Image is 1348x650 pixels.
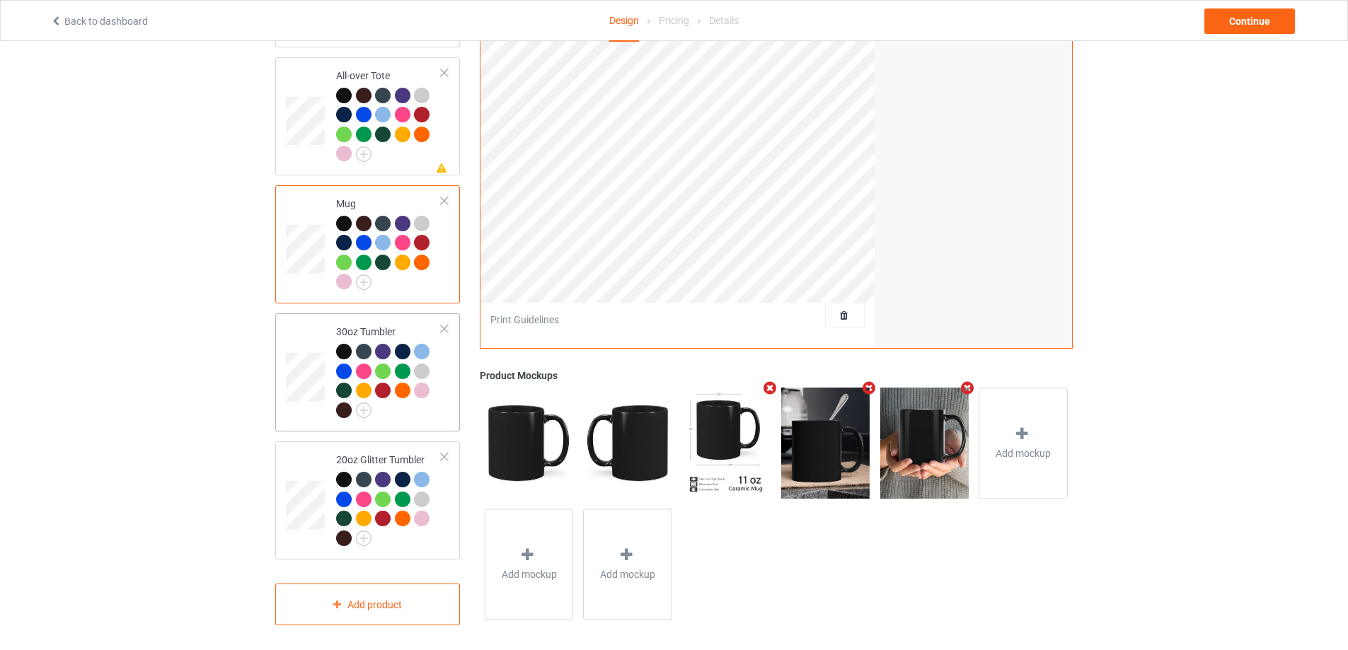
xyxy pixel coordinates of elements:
[485,388,573,499] img: regular.jpg
[336,69,442,161] div: All-over Tote
[356,274,371,290] img: svg+xml;base64,PD94bWwgdmVyc2lvbj0iMS4wIiBlbmNvZGluZz0iVVRGLTgiPz4KPHN2ZyB3aWR0aD0iMjJweCIgaGVpZ2...
[275,313,460,431] div: 30oz Tumbler
[275,441,460,559] div: 20oz Glitter Tumbler
[336,453,442,545] div: 20oz Glitter Tumbler
[1204,8,1295,34] div: Continue
[709,1,739,40] div: Details
[502,568,557,582] span: Add mockup
[880,388,969,499] img: regular.jpg
[485,509,574,620] div: Add mockup
[781,388,870,499] img: regular.jpg
[761,381,779,396] i: Remove mockup
[275,57,460,175] div: All-over Tote
[659,1,689,40] div: Pricing
[600,568,655,582] span: Add mockup
[583,388,672,499] img: regular.jpg
[480,369,1073,383] div: Product Mockups
[979,388,1068,499] div: Add mockup
[356,530,371,546] img: svg+xml;base64,PD94bWwgdmVyc2lvbj0iMS4wIiBlbmNvZGluZz0iVVRGLTgiPz4KPHN2ZyB3aWR0aD0iMjJweCIgaGVpZ2...
[860,381,877,396] i: Remove mockup
[336,197,442,289] div: Mug
[490,313,559,327] div: Print Guidelines
[356,402,371,418] img: svg+xml;base64,PD94bWwgdmVyc2lvbj0iMS4wIiBlbmNvZGluZz0iVVRGLTgiPz4KPHN2ZyB3aWR0aD0iMjJweCIgaGVpZ2...
[356,146,371,162] img: svg+xml;base64,PD94bWwgdmVyc2lvbj0iMS4wIiBlbmNvZGluZz0iVVRGLTgiPz4KPHN2ZyB3aWR0aD0iMjJweCIgaGVpZ2...
[583,509,672,620] div: Add mockup
[50,16,148,27] a: Back to dashboard
[336,325,442,417] div: 30oz Tumbler
[609,1,639,42] div: Design
[959,381,977,396] i: Remove mockup
[682,388,771,499] img: regular.jpg
[996,447,1051,461] span: Add mockup
[275,185,460,303] div: Mug
[275,584,460,625] div: Add product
